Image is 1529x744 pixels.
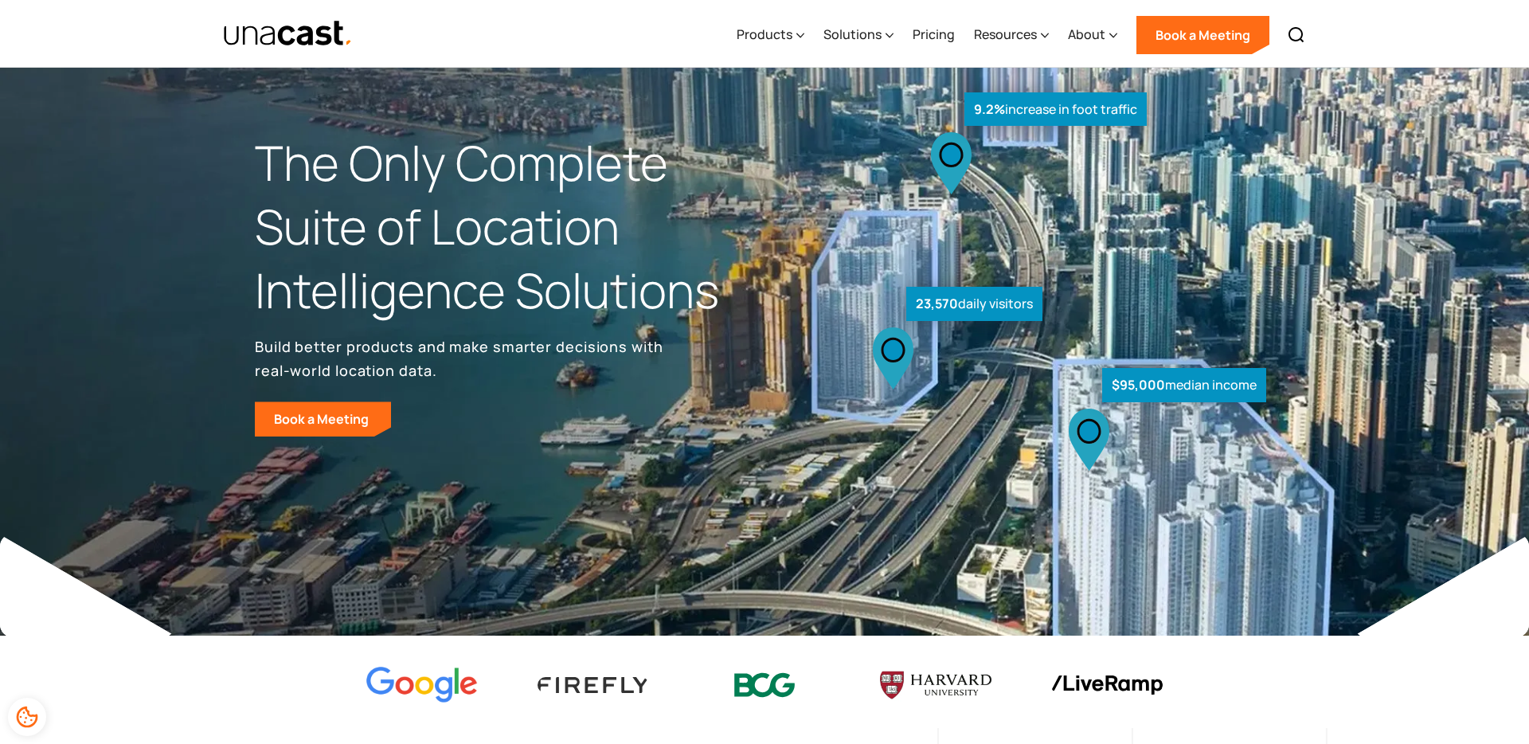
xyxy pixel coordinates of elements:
[737,2,804,68] div: Products
[906,287,1042,321] div: daily visitors
[366,667,478,704] img: Google logo Color
[255,401,391,437] a: Book a Meeting
[223,20,353,48] a: home
[709,663,820,708] img: BCG logo
[823,2,894,68] div: Solutions
[974,2,1049,68] div: Resources
[974,100,1005,118] strong: 9.2%
[974,25,1037,44] div: Resources
[880,666,991,704] img: Harvard U logo
[913,2,955,68] a: Pricing
[255,335,669,382] p: Build better products and make smarter decisions with real-world location data.
[1287,25,1306,45] img: Search icon
[1051,675,1163,695] img: liveramp logo
[737,25,792,44] div: Products
[8,698,46,736] div: Cookie Preferences
[1068,25,1105,44] div: About
[1068,2,1117,68] div: About
[916,295,958,312] strong: 23,570
[1102,368,1266,402] div: median income
[223,20,353,48] img: Unacast text logo
[538,677,649,692] img: Firefly Advertising logo
[1136,16,1269,54] a: Book a Meeting
[255,131,764,322] h1: The Only Complete Suite of Location Intelligence Solutions
[823,25,882,44] div: Solutions
[964,92,1147,127] div: increase in foot traffic
[1112,376,1165,394] strong: $95,000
